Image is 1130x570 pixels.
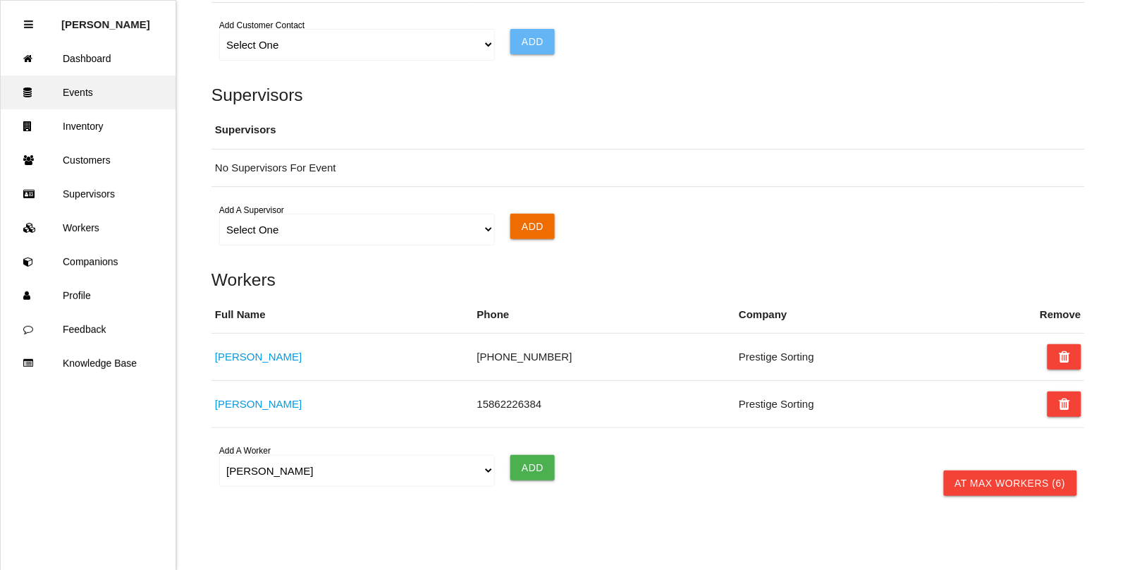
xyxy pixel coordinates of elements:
[1,245,176,279] a: Companions
[1,211,176,245] a: Workers
[1,42,176,75] a: Dashboard
[215,351,302,363] a: [PERSON_NAME]
[474,296,736,334] th: Phone
[510,455,555,480] input: Add
[1,177,176,211] a: Supervisors
[1,279,176,313] a: Profile
[219,204,284,217] label: Add A Supervisor
[1037,296,1085,334] th: Remove
[211,85,1085,104] h5: Supervisors
[510,29,555,54] input: Add
[211,149,1085,187] td: No Supervisors For Event
[211,296,474,334] th: Full Name
[1,143,176,177] a: Customers
[474,381,736,428] td: 15862226384
[735,296,997,334] th: Company
[61,8,150,30] p: Rosie Blandino
[1,313,176,346] a: Feedback
[474,334,736,381] td: [PHONE_NUMBER]
[735,334,997,381] td: Prestige Sorting
[219,19,305,32] label: Add Customer Contact
[1,75,176,109] a: Events
[24,8,33,42] div: Close
[510,214,555,239] input: Add
[219,445,271,458] label: Add A Worker
[1,109,176,143] a: Inventory
[735,381,997,428] td: Prestige Sorting
[944,471,1077,496] a: At Max Workers (6)
[211,111,1085,149] th: Supervisors
[215,398,302,410] a: [PERSON_NAME]
[211,270,1085,289] h5: Workers
[1,346,176,380] a: Knowledge Base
